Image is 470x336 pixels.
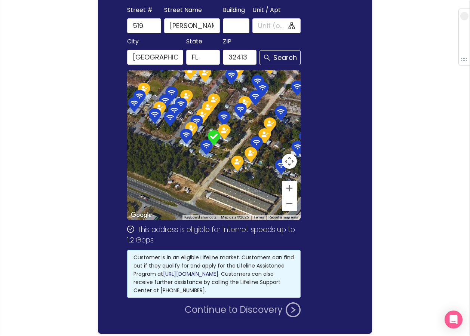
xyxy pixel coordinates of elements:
[163,270,218,278] a: [URL][DOMAIN_NAME]
[186,36,202,47] span: State
[288,22,295,29] span: apartment
[164,5,202,15] span: Street Name
[184,215,216,220] button: Keyboard shortcuts
[223,50,256,65] input: 32413
[252,5,281,15] span: Unit / Apt
[186,50,220,65] input: FL
[185,302,301,317] button: Continue to Discovery
[282,181,297,196] button: Zoom in
[223,5,245,15] span: Building
[127,50,183,65] input: Panama City Beach
[282,196,297,211] button: Zoom out
[268,215,298,219] a: Report a map error
[445,311,463,329] div: Open Intercom Messenger
[259,50,301,65] button: Search
[127,226,134,233] span: check-circle
[127,18,161,33] input: 519
[282,154,297,169] button: Map camera controls
[133,254,294,294] span: Customer is in an eligible Lifeline market. Customers can find out if they qualify for and apply ...
[258,21,287,31] input: Unit (optional)
[127,36,139,47] span: City
[129,210,154,220] img: Google
[223,36,231,47] span: ZIP
[221,215,249,219] span: Map data ©2025
[129,210,154,220] a: Open this area in Google Maps (opens a new window)
[127,5,153,15] span: Street #
[164,18,220,33] input: Sandy Ln
[254,215,264,219] a: Terms (opens in new tab)
[127,224,295,245] span: This address is eligible for Internet speeds up to 1.2 Gbps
